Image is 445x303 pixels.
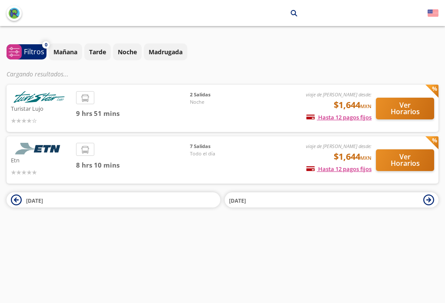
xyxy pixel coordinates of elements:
button: back [7,6,22,21]
p: Noche [118,47,137,56]
button: 0Filtros [7,44,46,59]
span: Hasta 12 pagos fijos [306,165,372,173]
p: Etn [11,155,72,165]
p: Filtros [24,46,44,57]
button: Ver Horarios [376,98,434,119]
p: Turistar Lujo [11,103,72,113]
span: $1,644 [334,150,372,163]
p: Madrugada [149,47,183,56]
img: Etn [11,143,67,155]
span: 0 [45,41,47,49]
span: 9 hrs 51 mins [76,109,190,119]
p: Tarde [89,47,106,56]
small: MXN [360,155,372,161]
em: viaje de [PERSON_NAME] desde: [306,143,372,149]
p: [GEOGRAPHIC_DATA] [150,9,212,18]
p: Mañana [53,47,77,56]
p: [GEOGRAPHIC_DATA] [222,9,284,18]
span: $1,644 [334,99,372,112]
span: [DATE] [229,197,246,204]
span: Todo el día [190,150,251,158]
em: Cargando resultados ... [7,70,69,78]
button: Madrugada [144,43,187,60]
button: Mañana [49,43,82,60]
span: 8 hrs 10 mins [76,160,190,170]
span: 7 Salidas [190,143,251,150]
span: Noche [190,99,251,106]
button: Tarde [84,43,111,60]
button: English [428,8,438,19]
button: [DATE] [7,192,220,207]
img: Turistar Lujo [11,91,67,103]
span: [DATE] [26,197,43,204]
button: Noche [113,43,142,60]
small: MXN [360,103,372,109]
button: [DATE] [225,192,438,207]
button: Ver Horarios [376,149,434,171]
span: Hasta 12 pagos fijos [306,113,372,121]
span: 2 Salidas [190,91,251,99]
em: viaje de [PERSON_NAME] desde: [306,91,372,98]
